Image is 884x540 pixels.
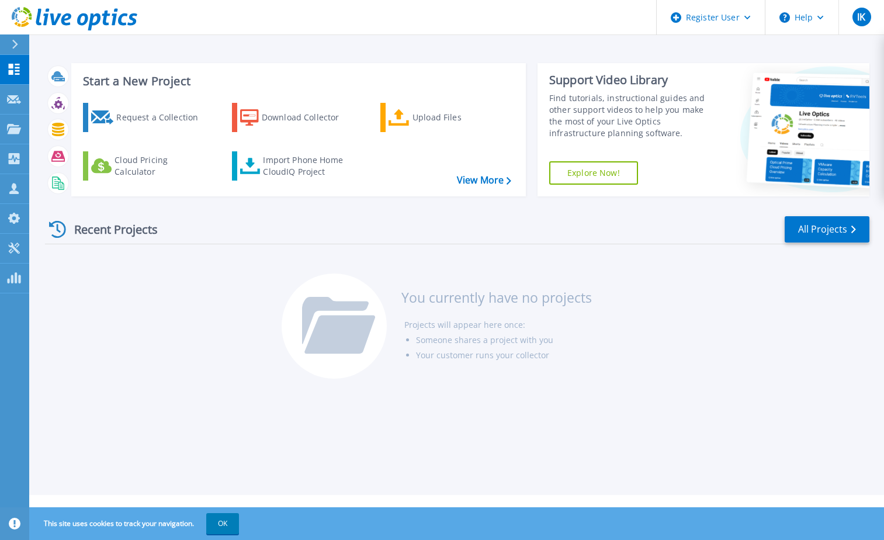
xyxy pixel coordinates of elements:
a: View More [457,175,511,186]
div: Request a Collection [116,106,210,129]
a: Explore Now! [549,161,638,185]
span: IK [857,12,865,22]
h3: Start a New Project [83,75,511,88]
div: Upload Files [412,106,506,129]
div: Support Video Library [549,72,716,88]
div: Recent Projects [45,215,174,244]
div: Download Collector [262,106,355,129]
a: Upload Files [380,103,511,132]
div: Import Phone Home CloudIQ Project [263,154,354,178]
a: All Projects [785,216,869,243]
a: Download Collector [232,103,362,132]
li: Someone shares a project with you [416,333,592,348]
li: Your customer runs your collector [416,348,592,363]
span: This site uses cookies to track your navigation. [32,513,239,534]
h3: You currently have no projects [401,291,592,304]
div: Cloud Pricing Calculator [115,154,208,178]
li: Projects will appear here once: [404,317,592,333]
button: OK [206,513,239,534]
a: Cloud Pricing Calculator [83,151,213,181]
a: Request a Collection [83,103,213,132]
div: Find tutorials, instructional guides and other support videos to help you make the most of your L... [549,92,716,139]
